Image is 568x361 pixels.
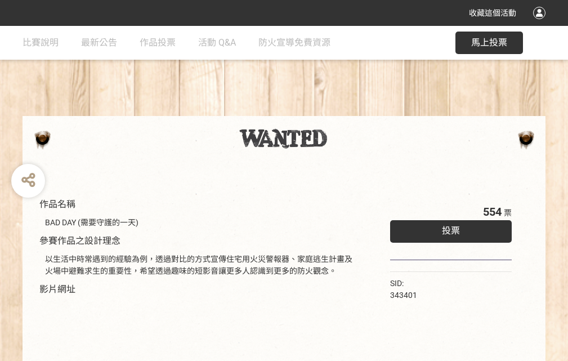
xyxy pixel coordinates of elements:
a: 最新公告 [81,26,117,60]
button: 馬上投票 [455,32,523,54]
span: 影片網址 [39,284,75,295]
span: 作品名稱 [39,199,75,210]
span: 收藏這個活動 [469,8,516,17]
div: 以生活中時常遇到的經驗為例，透過對比的方式宣傳住宅用火災警報器、家庭逃生計畫及火場中避難求生的重要性，希望透過趣味的短影音讓更多人認識到更多的防火觀念。 [45,253,356,277]
span: 554 [483,205,502,219]
a: 防火宣導免費資源 [258,26,330,60]
span: 馬上投票 [471,37,507,48]
span: 參賽作品之設計理念 [39,235,120,246]
a: 作品投票 [140,26,176,60]
span: 最新公告 [81,37,117,48]
span: SID: 343401 [390,279,417,300]
span: 作品投票 [140,37,176,48]
span: 票 [504,208,512,217]
span: 活動 Q&A [198,37,236,48]
span: 防火宣導免費資源 [258,37,330,48]
span: 投票 [442,225,460,236]
span: 比賽說明 [23,37,59,48]
a: 比賽說明 [23,26,59,60]
a: 活動 Q&A [198,26,236,60]
div: BAD DAY (需要守護的一天) [45,217,356,229]
iframe: Facebook Share [420,278,476,289]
